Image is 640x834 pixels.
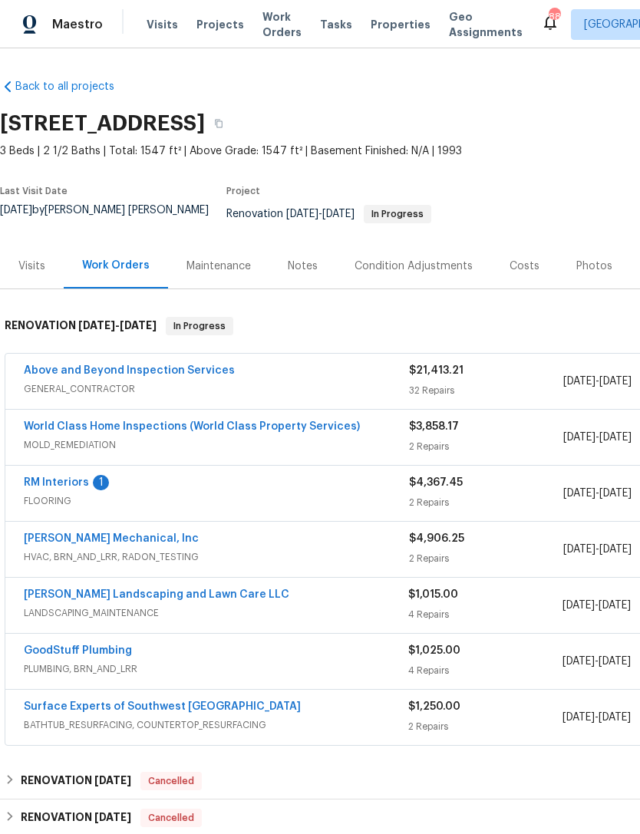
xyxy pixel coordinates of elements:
[24,717,408,733] span: BATHTUB_RESURFACING, COUNTERTOP_RESURFACING
[186,259,251,274] div: Maintenance
[24,549,409,565] span: HVAC, BRN_AND_LRR, RADON_TESTING
[562,656,595,667] span: [DATE]
[408,607,562,622] div: 4 Repairs
[563,544,595,555] span: [DATE]
[78,320,157,331] span: -
[563,486,632,501] span: -
[371,17,431,32] span: Properties
[196,17,244,32] span: Projects
[78,320,115,331] span: [DATE]
[562,598,631,613] span: -
[408,663,562,678] div: 4 Repairs
[562,712,595,723] span: [DATE]
[21,809,131,827] h6: RENOVATION
[563,432,595,443] span: [DATE]
[449,9,523,40] span: Geo Assignments
[562,654,631,669] span: -
[409,383,563,398] div: 32 Repairs
[142,773,200,789] span: Cancelled
[408,645,460,656] span: $1,025.00
[599,656,631,667] span: [DATE]
[262,9,302,40] span: Work Orders
[288,259,318,274] div: Notes
[549,9,559,25] div: 88
[365,209,430,219] span: In Progress
[599,432,632,443] span: [DATE]
[24,365,235,376] a: Above and Beyond Inspection Services
[286,209,318,219] span: [DATE]
[408,589,458,600] span: $1,015.00
[599,488,632,499] span: [DATE]
[510,259,539,274] div: Costs
[226,209,431,219] span: Renovation
[94,775,131,786] span: [DATE]
[94,812,131,822] span: [DATE]
[408,701,460,712] span: $1,250.00
[24,493,409,509] span: FLOORING
[355,259,473,274] div: Condition Adjustments
[52,17,103,32] span: Maestro
[409,439,563,454] div: 2 Repairs
[93,475,109,490] div: 1
[167,318,232,334] span: In Progress
[599,600,631,611] span: [DATE]
[147,17,178,32] span: Visits
[24,701,301,712] a: Surface Experts of Southwest [GEOGRAPHIC_DATA]
[5,317,157,335] h6: RENOVATION
[24,421,360,432] a: World Class Home Inspections (World Class Property Services)
[142,810,200,826] span: Cancelled
[409,365,464,376] span: $21,413.21
[563,376,595,387] span: [DATE]
[563,488,595,499] span: [DATE]
[120,320,157,331] span: [DATE]
[286,209,355,219] span: -
[409,533,464,544] span: $4,906.25
[320,19,352,30] span: Tasks
[24,645,132,656] a: GoodStuff Plumbing
[562,600,595,611] span: [DATE]
[562,710,631,725] span: -
[599,376,632,387] span: [DATE]
[24,437,409,453] span: MOLD_REMEDIATION
[24,533,199,544] a: [PERSON_NAME] Mechanical, Inc
[205,110,233,137] button: Copy Address
[576,259,612,274] div: Photos
[563,542,632,557] span: -
[82,258,150,273] div: Work Orders
[226,186,260,196] span: Project
[322,209,355,219] span: [DATE]
[563,374,632,389] span: -
[24,589,289,600] a: [PERSON_NAME] Landscaping and Lawn Care LLC
[24,661,408,677] span: PLUMBING, BRN_AND_LRR
[599,544,632,555] span: [DATE]
[21,772,131,790] h6: RENOVATION
[18,259,45,274] div: Visits
[409,495,563,510] div: 2 Repairs
[408,719,562,734] div: 2 Repairs
[563,430,632,445] span: -
[599,712,631,723] span: [DATE]
[24,381,409,397] span: GENERAL_CONTRACTOR
[409,477,463,488] span: $4,367.45
[409,421,459,432] span: $3,858.17
[24,477,89,488] a: RM Interiors
[409,551,563,566] div: 2 Repairs
[24,605,408,621] span: LANDSCAPING_MAINTENANCE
